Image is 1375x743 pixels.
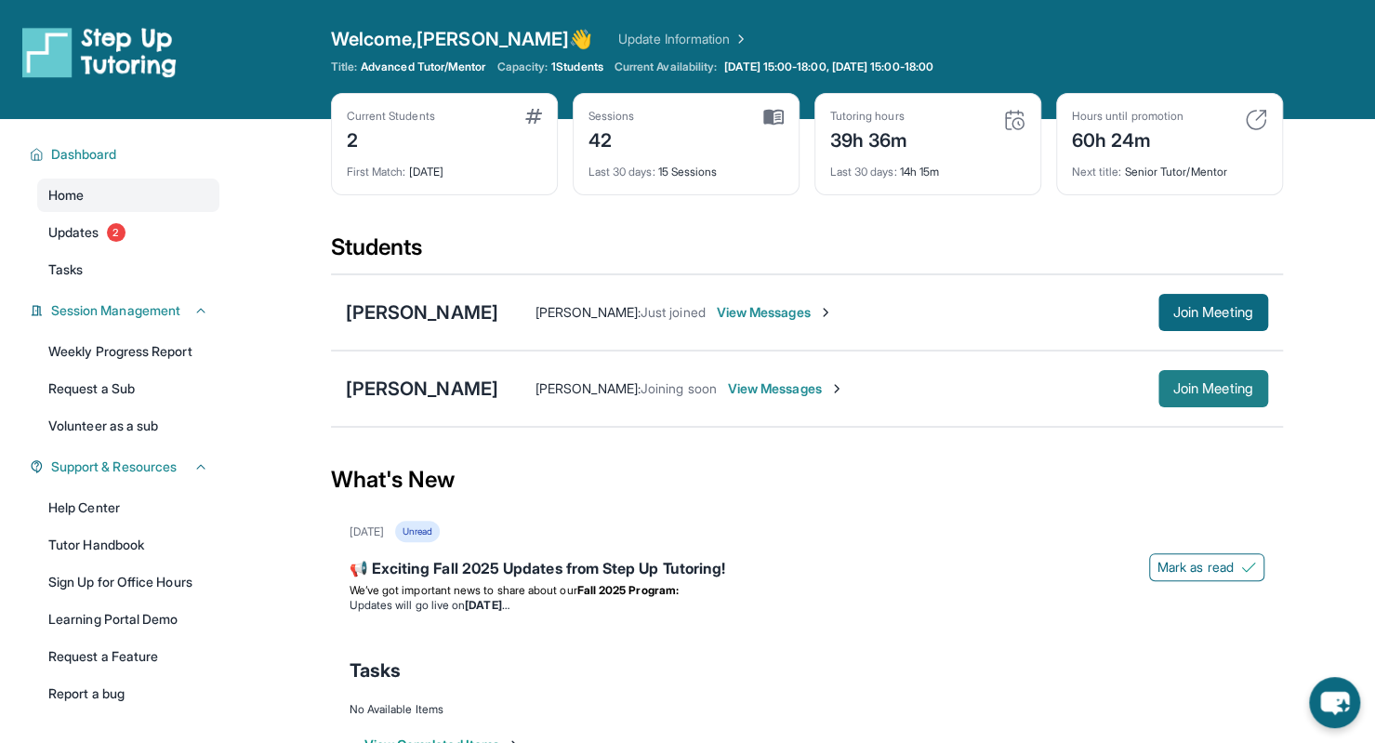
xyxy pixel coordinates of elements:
[347,153,542,179] div: [DATE]
[730,30,748,48] img: Chevron Right
[346,376,498,402] div: [PERSON_NAME]
[1241,560,1256,575] img: Mark as read
[37,528,219,562] a: Tutor Handbook
[48,186,84,205] span: Home
[615,60,717,74] span: Current Availability:
[1072,153,1267,179] div: Senior Tutor/Mentor
[44,458,208,476] button: Support & Resources
[618,30,748,48] a: Update Information
[37,565,219,599] a: Sign Up for Office Hours
[51,458,177,476] span: Support & Resources
[830,165,897,179] span: Last 30 days :
[37,677,219,710] a: Report a bug
[641,304,706,320] span: Just joined
[107,223,126,242] span: 2
[37,372,219,405] a: Request a Sub
[48,223,99,242] span: Updates
[350,524,384,539] div: [DATE]
[1003,109,1025,131] img: card
[1173,383,1253,394] span: Join Meeting
[37,491,219,524] a: Help Center
[830,109,908,124] div: Tutoring hours
[1157,558,1234,577] span: Mark as read
[331,232,1283,273] div: Students
[44,301,208,320] button: Session Management
[44,145,208,164] button: Dashboard
[577,583,679,597] strong: Fall 2025 Program:
[350,583,577,597] span: We’ve got important news to share about our
[331,439,1283,521] div: What's New
[1173,307,1253,318] span: Join Meeting
[1072,124,1183,153] div: 60h 24m
[588,124,635,153] div: 42
[588,153,784,179] div: 15 Sessions
[22,26,177,78] img: logo
[830,153,1025,179] div: 14h 15m
[830,124,908,153] div: 39h 36m
[465,598,509,612] strong: [DATE]
[1309,677,1360,728] button: chat-button
[346,299,498,325] div: [PERSON_NAME]
[51,301,180,320] span: Session Management
[818,305,833,320] img: Chevron-Right
[1158,294,1268,331] button: Join Meeting
[588,165,655,179] span: Last 30 days :
[51,145,117,164] span: Dashboard
[331,60,357,74] span: Title:
[829,381,844,396] img: Chevron-Right
[724,60,933,74] span: [DATE] 15:00-18:00, [DATE] 15:00-18:00
[361,60,485,74] span: Advanced Tutor/Mentor
[588,109,635,124] div: Sessions
[1158,370,1268,407] button: Join Meeting
[37,409,219,443] a: Volunteer as a sub
[37,253,219,286] a: Tasks
[350,557,1264,583] div: 📢 Exciting Fall 2025 Updates from Step Up Tutoring!
[535,380,641,396] span: [PERSON_NAME] :
[37,216,219,249] a: Updates2
[347,165,406,179] span: First Match :
[1072,109,1183,124] div: Hours until promotion
[1149,553,1264,581] button: Mark as read
[350,702,1264,717] div: No Available Items
[37,603,219,636] a: Learning Portal Demo
[525,109,542,124] img: card
[728,379,844,398] span: View Messages
[37,335,219,368] a: Weekly Progress Report
[331,26,593,52] span: Welcome, [PERSON_NAME] 👋
[641,380,717,396] span: Joining soon
[347,124,435,153] div: 2
[350,598,1264,613] li: Updates will go live on
[496,60,548,74] span: Capacity:
[1245,109,1267,131] img: card
[1072,165,1122,179] span: Next title :
[551,60,603,74] span: 1 Students
[763,109,784,126] img: card
[717,303,833,322] span: View Messages
[395,521,440,542] div: Unread
[350,657,401,683] span: Tasks
[37,179,219,212] a: Home
[535,304,641,320] span: [PERSON_NAME] :
[721,60,937,74] a: [DATE] 15:00-18:00, [DATE] 15:00-18:00
[347,109,435,124] div: Current Students
[48,260,83,279] span: Tasks
[37,640,219,673] a: Request a Feature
